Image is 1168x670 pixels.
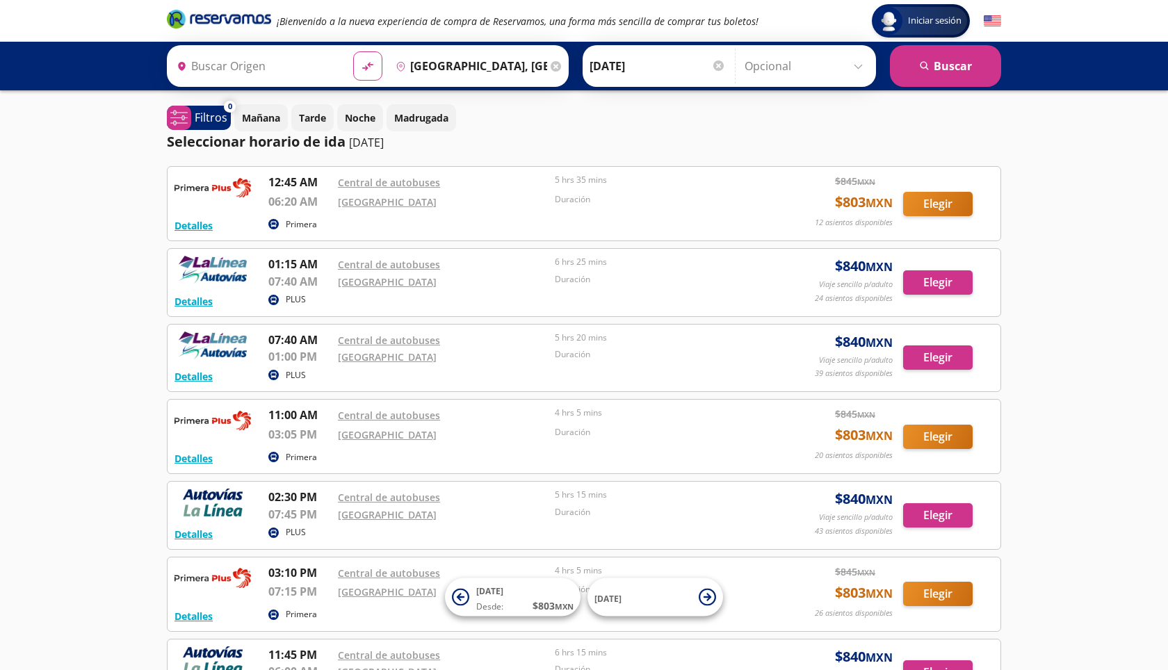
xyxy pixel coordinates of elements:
span: $ 803 [533,598,574,613]
p: 6 hrs 25 mins [555,256,765,268]
p: 20 asientos disponibles [815,450,893,461]
a: [GEOGRAPHIC_DATA] [338,275,437,288]
small: MXN [866,492,893,507]
img: RESERVAMOS [175,564,251,592]
a: [GEOGRAPHIC_DATA] [338,508,437,521]
img: RESERVAMOS [175,174,251,202]
button: Elegir [903,503,973,528]
span: Iniciar sesión [902,14,967,28]
button: Noche [337,104,383,131]
p: 02:30 PM [268,489,331,505]
span: $ 803 [835,192,893,213]
button: [DATE]Desde:$803MXN [445,578,581,616]
a: [GEOGRAPHIC_DATA] [338,195,437,209]
small: MXN [857,409,875,420]
small: MXN [866,650,893,665]
button: Detalles [175,609,213,623]
p: Duración [555,193,765,206]
p: 07:40 AM [268,332,331,348]
p: Duración [555,273,765,286]
span: 0 [228,101,232,113]
p: Tarde [299,111,326,125]
p: 03:05 PM [268,426,331,443]
p: Filtros [195,109,227,126]
img: RESERVAMOS [175,489,251,516]
span: Desde: [476,600,503,613]
a: Central de autobuses [338,334,440,347]
p: Primera [286,451,317,464]
button: Elegir [903,425,973,449]
span: $ 803 [835,582,893,603]
i: Brand Logo [167,8,271,29]
p: 26 asientos disponibles [815,607,893,619]
small: MXN [866,335,893,350]
p: 06:20 AM [268,193,331,210]
p: Duración [555,506,765,518]
small: MXN [857,177,875,187]
p: PLUS [286,526,306,539]
p: Viaje sencillo p/adulto [819,512,893,523]
p: 39 asientos disponibles [815,368,893,379]
p: Duración [555,348,765,361]
button: Detalles [175,218,213,233]
p: 12 asientos disponibles [815,217,893,229]
img: RESERVAMOS [175,407,251,434]
span: $ 845 [835,564,875,579]
p: Mañana [242,111,280,125]
button: Tarde [291,104,334,131]
span: $ 840 [835,489,893,509]
button: [DATE] [587,578,723,616]
p: Duración [555,426,765,439]
p: Seleccionar horario de ida [167,131,346,152]
button: Buscar [890,45,1001,87]
p: Noche [345,111,375,125]
a: [GEOGRAPHIC_DATA] [338,350,437,363]
a: Central de autobuses [338,491,440,504]
a: Central de autobuses [338,648,440,662]
p: PLUS [286,293,306,306]
p: PLUS [286,369,306,382]
button: Elegir [903,345,973,370]
button: Mañana [234,104,288,131]
a: Central de autobuses [338,176,440,189]
small: MXN [866,586,893,601]
small: MXN [857,567,875,578]
p: 4 hrs 5 mins [555,407,765,419]
a: Central de autobuses [338,409,440,422]
small: MXN [555,601,574,612]
small: MXN [866,259,893,275]
img: RESERVAMOS [175,256,251,284]
p: 6 hrs 15 mins [555,646,765,659]
button: Detalles [175,451,213,466]
button: 0Filtros [167,106,231,130]
p: 07:45 PM [268,506,331,523]
input: Opcional [745,49,869,83]
p: 07:40 AM [268,273,331,290]
span: $ 840 [835,256,893,277]
button: Madrugada [387,104,456,131]
button: Elegir [903,270,973,295]
button: Elegir [903,582,973,606]
p: Viaje sencillo p/adulto [819,354,893,366]
p: Viaje sencillo p/adulto [819,279,893,291]
a: Brand Logo [167,8,271,33]
p: 11:45 PM [268,646,331,663]
button: Elegir [903,192,973,216]
small: MXN [866,428,893,443]
p: Madrugada [394,111,448,125]
button: Detalles [175,527,213,541]
a: [GEOGRAPHIC_DATA] [338,428,437,441]
p: 01:00 PM [268,348,331,365]
p: 12:45 AM [268,174,331,190]
p: 24 asientos disponibles [815,293,893,304]
small: MXN [866,195,893,211]
a: Central de autobuses [338,566,440,580]
img: RESERVAMOS [175,332,251,359]
input: Elegir Fecha [590,49,726,83]
p: 03:10 PM [268,564,331,581]
p: 07:15 PM [268,583,331,600]
span: $ 840 [835,646,893,667]
p: 5 hrs 15 mins [555,489,765,501]
p: 4 hrs 5 mins [555,564,765,577]
span: $ 803 [835,425,893,446]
